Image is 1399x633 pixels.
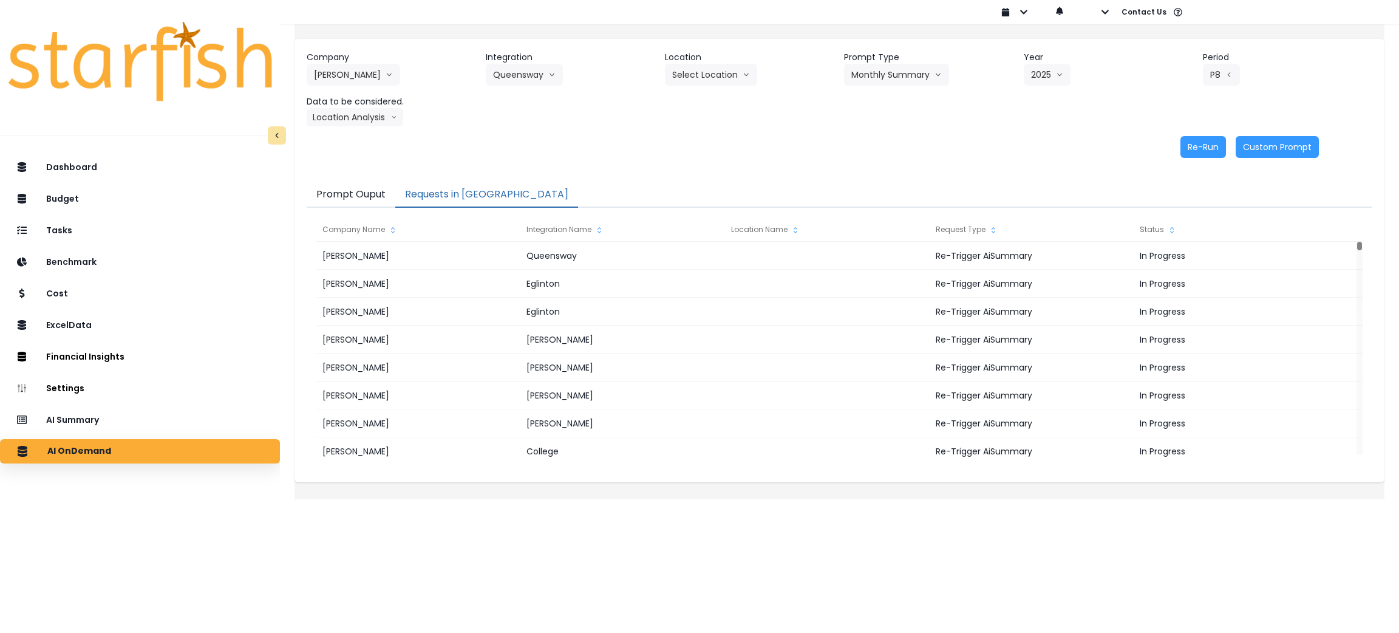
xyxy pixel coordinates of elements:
button: Monthly Summaryarrow down line [844,64,949,86]
div: Re-Trigger AiSummary [930,382,1134,409]
header: Company [307,51,476,64]
div: College [520,437,724,465]
div: In Progress [1134,382,1338,409]
p: Cost [46,289,68,299]
p: Budget [46,194,79,204]
div: Location Name [725,217,929,242]
div: [PERSON_NAME] [520,382,724,409]
svg: arrow down line [1056,69,1063,81]
div: Re-Trigger AiSummary [930,270,1134,298]
div: Company Name [316,217,520,242]
p: AI Summary [46,415,99,425]
div: In Progress [1134,437,1338,465]
svg: arrow down line [743,69,750,81]
svg: arrow down line [548,69,556,81]
header: Year [1024,51,1193,64]
div: [PERSON_NAME] [316,409,520,437]
header: Location [665,51,834,64]
button: 2025arrow down line [1024,64,1071,86]
div: In Progress [1134,354,1338,382]
header: Integration [486,51,655,64]
div: Eglinton [520,298,724,326]
button: Location Analysisarrow down line [307,108,403,126]
div: [PERSON_NAME] [520,409,724,437]
div: Queensway [520,242,724,270]
div: [PERSON_NAME] [316,382,520,409]
div: In Progress [1134,326,1338,354]
svg: sort [388,225,398,235]
svg: arrow left line [1225,69,1233,81]
button: P8arrow left line [1203,64,1240,86]
button: [PERSON_NAME]arrow down line [307,64,400,86]
header: Data to be considered. [307,95,476,108]
div: [PERSON_NAME] [316,242,520,270]
header: Prompt Type [844,51,1013,64]
div: [PERSON_NAME] [316,437,520,465]
p: Tasks [46,225,72,236]
div: [PERSON_NAME] [520,326,724,354]
div: In Progress [1134,270,1338,298]
p: ExcelData [46,320,92,330]
div: Request Type [930,217,1134,242]
div: In Progress [1134,298,1338,326]
button: Prompt Ouput [307,182,395,208]
svg: sort [1167,225,1177,235]
div: Re-Trigger AiSummary [930,298,1134,326]
svg: arrow down line [391,111,397,123]
div: Re-Trigger AiSummary [930,326,1134,354]
svg: arrow down line [934,69,942,81]
button: Re-Run [1180,136,1226,158]
p: Dashboard [46,162,97,173]
svg: sort [791,225,800,235]
div: Re-Trigger AiSummary [930,242,1134,270]
svg: arrow down line [386,69,393,81]
div: [PERSON_NAME] [316,298,520,326]
div: [PERSON_NAME] [520,354,724,382]
div: [PERSON_NAME] [316,354,520,382]
p: AI OnDemand [47,446,111,457]
div: Eglinton [520,270,724,298]
div: Integration Name [520,217,724,242]
div: Status [1134,217,1338,242]
button: Requests in [GEOGRAPHIC_DATA] [395,182,578,208]
div: In Progress [1134,409,1338,437]
button: Custom Prompt [1236,136,1319,158]
p: Benchmark [46,257,97,267]
button: Queenswayarrow down line [486,64,563,86]
svg: sort [989,225,998,235]
div: In Progress [1134,242,1338,270]
div: Re-Trigger AiSummary [930,354,1134,382]
div: [PERSON_NAME] [316,270,520,298]
button: Select Locationarrow down line [665,64,757,86]
div: Re-Trigger AiSummary [930,437,1134,465]
div: Re-Trigger AiSummary [930,409,1134,437]
header: Period [1203,51,1372,64]
svg: sort [594,225,604,235]
div: [PERSON_NAME] [316,326,520,354]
